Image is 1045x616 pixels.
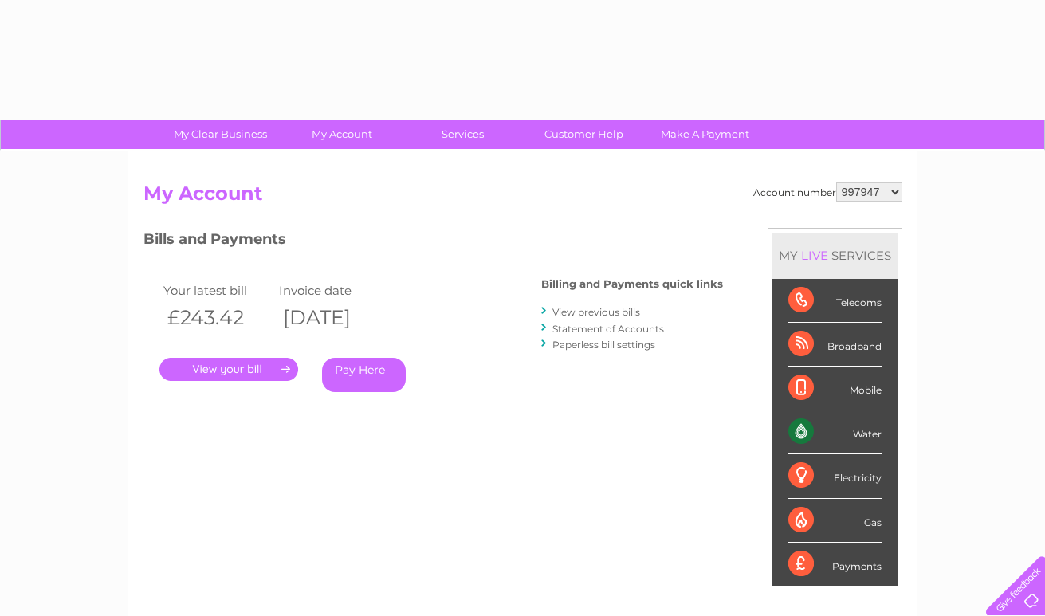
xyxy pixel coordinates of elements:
h3: Bills and Payments [143,228,723,256]
div: Account number [753,182,902,202]
h4: Billing and Payments quick links [541,278,723,290]
a: View previous bills [552,306,640,318]
a: Statement of Accounts [552,323,664,335]
td: Invoice date [275,280,391,301]
a: Make A Payment [639,120,771,149]
div: Mobile [788,367,882,410]
div: Broadband [788,323,882,367]
h2: My Account [143,182,902,213]
div: LIVE [798,248,831,263]
th: £243.42 [159,301,275,334]
a: . [159,358,298,381]
a: Pay Here [322,358,406,392]
th: [DATE] [275,301,391,334]
div: MY SERVICES [772,233,898,278]
a: Customer Help [518,120,650,149]
a: My Clear Business [155,120,286,149]
div: Electricity [788,454,882,498]
td: Your latest bill [159,280,275,301]
a: Paperless bill settings [552,339,655,351]
a: Services [397,120,528,149]
a: My Account [276,120,407,149]
div: Gas [788,499,882,543]
div: Telecoms [788,279,882,323]
div: Payments [788,543,882,586]
div: Water [788,410,882,454]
